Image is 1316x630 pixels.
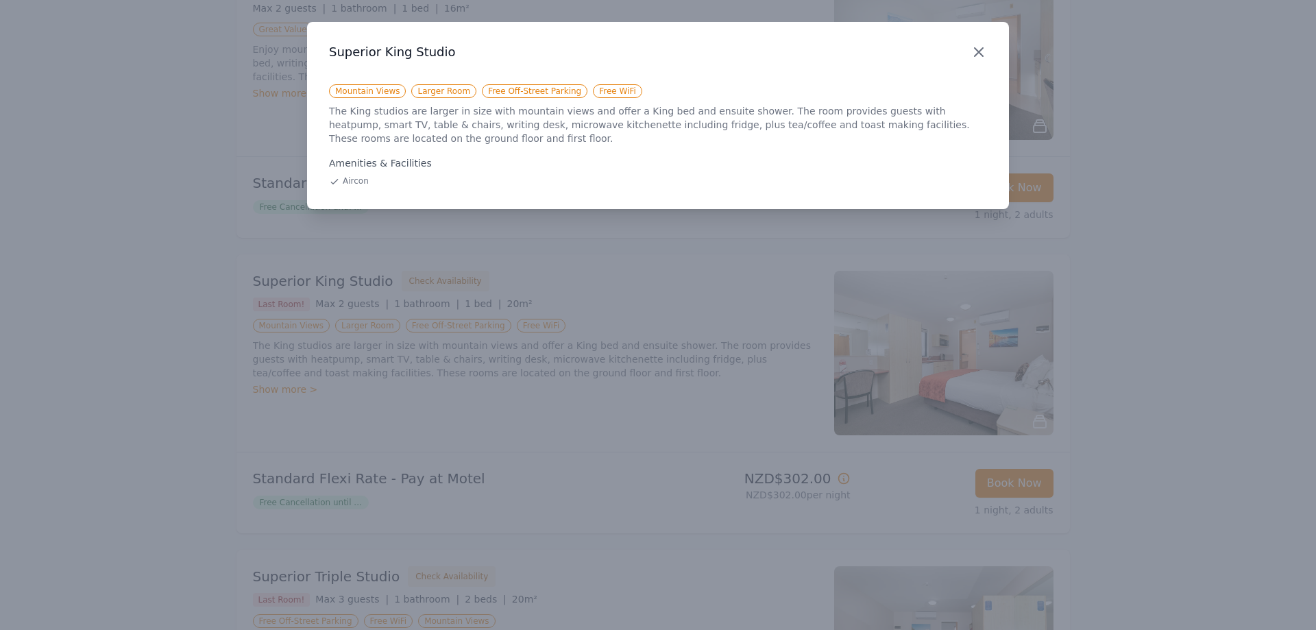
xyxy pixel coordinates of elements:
span: Mountain Views [329,84,406,98]
span: Larger Room [411,84,476,98]
h3: Superior King Studio [329,44,987,60]
span: Free WiFi [593,84,642,98]
span: Aircon [343,175,369,186]
p: The King studios are larger in size with mountain views and offer a King bed and ensuite shower. ... [329,104,987,145]
span: Free Off-Street Parking [482,84,587,98]
div: Amenities & Facilities [329,156,987,170]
